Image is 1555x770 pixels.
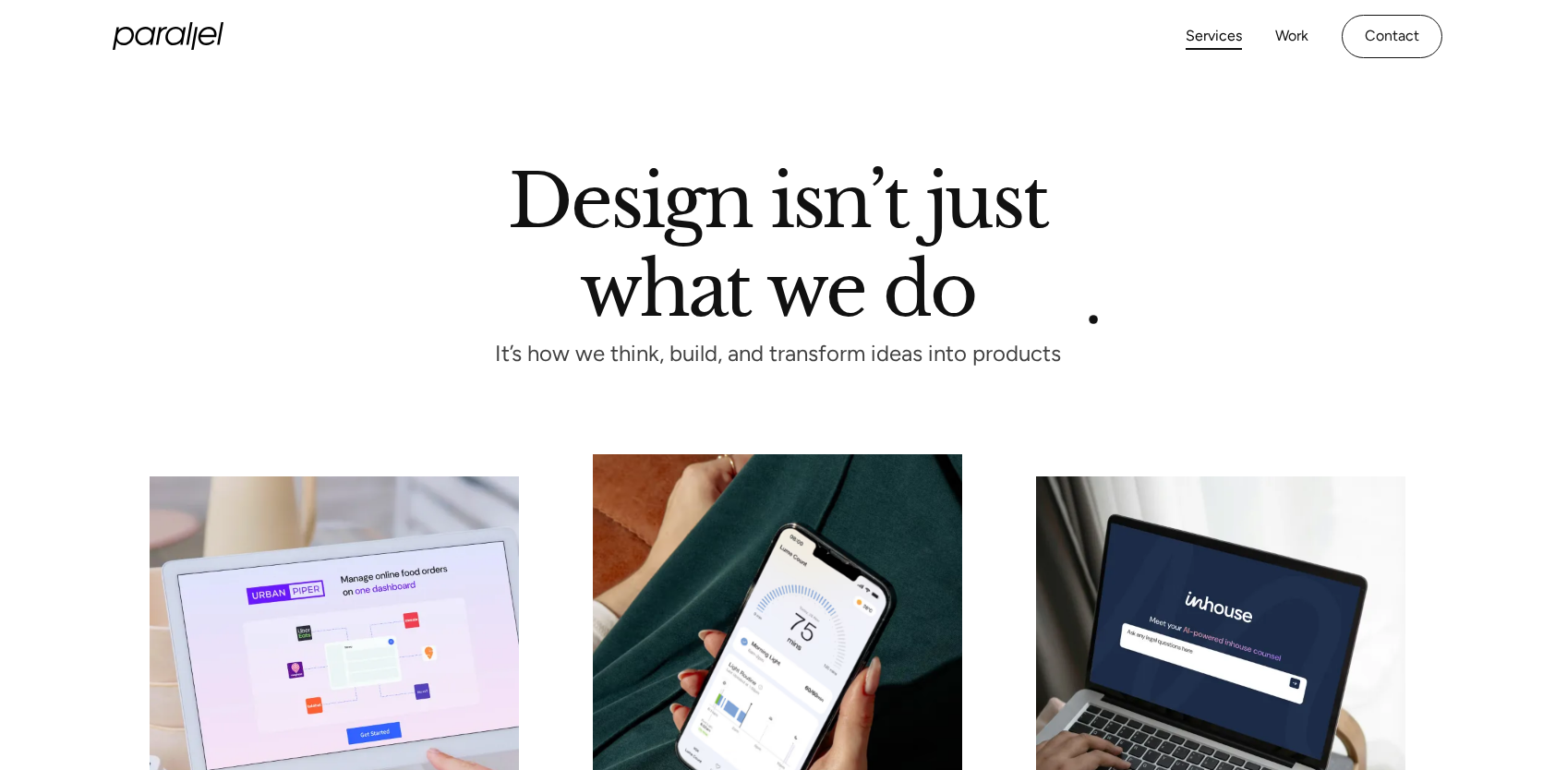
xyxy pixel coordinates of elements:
[1186,23,1242,50] a: Services
[1275,23,1308,50] a: Work
[1342,15,1442,58] a: Contact
[508,165,1047,317] h1: Design isn’t just what we do
[461,346,1094,362] p: It’s how we think, build, and transform ideas into products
